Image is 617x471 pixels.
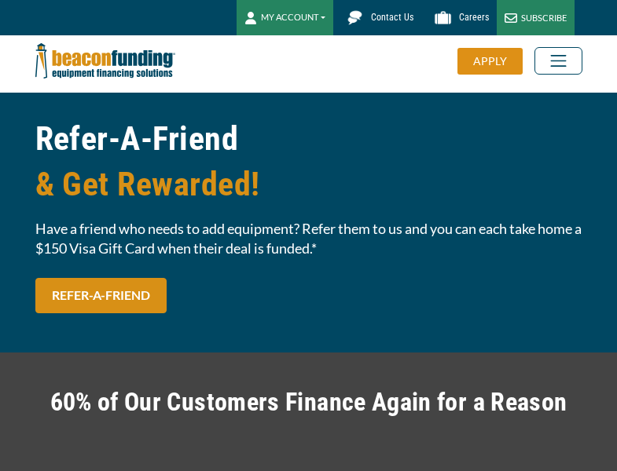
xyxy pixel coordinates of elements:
div: APPLY [457,48,523,75]
a: Contact Us [333,4,421,31]
span: Careers [459,12,489,23]
button: Toggle navigation [534,47,582,75]
img: Beacon Funding Careers [429,4,457,31]
h1: Refer-A-Friend [35,116,582,207]
img: Beacon Funding chat [341,4,369,31]
h2: 60% of Our Customers Finance Again for a Reason [35,384,582,420]
a: APPLY [457,48,534,75]
span: Contact Us [371,12,413,23]
a: Careers [421,4,497,31]
a: REFER-A-FRIEND [35,278,167,313]
span: Have a friend who needs to add equipment? Refer them to us and you can each take home a $150 Visa... [35,219,582,258]
span: & Get Rewarded! [35,162,582,207]
img: Beacon Funding Corporation logo [35,35,175,86]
